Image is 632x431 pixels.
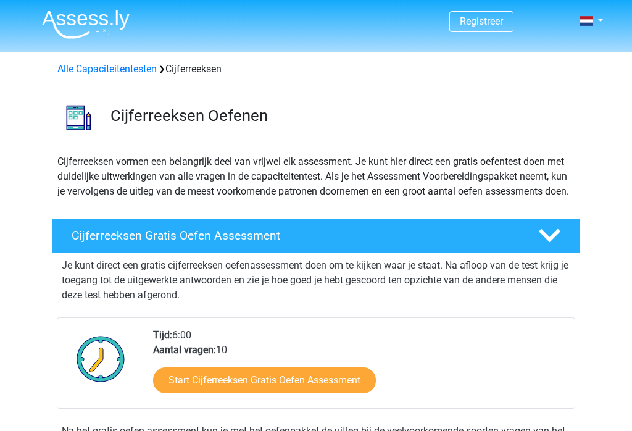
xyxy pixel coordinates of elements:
img: Assessly [42,10,130,39]
b: Aantal vragen: [153,344,216,356]
img: Klok [70,328,132,390]
div: Cijferreeksen [52,62,580,77]
b: Tijd: [153,329,172,341]
img: cijferreeksen [52,91,105,144]
a: Registreer [460,15,503,27]
p: Cijferreeksen vormen een belangrijk deel van vrijwel elk assessment. Je kunt hier direct een grat... [57,154,575,199]
a: Cijferreeksen Gratis Oefen Assessment [47,219,585,253]
h4: Cijferreeksen Gratis Oefen Assessment [72,228,518,243]
p: Je kunt direct een gratis cijferreeksen oefenassessment doen om te kijken waar je staat. Na afloo... [62,258,570,303]
h3: Cijferreeksen Oefenen [110,106,570,125]
div: 6:00 10 [144,328,574,408]
a: Start Cijferreeksen Gratis Oefen Assessment [153,367,376,393]
a: Alle Capaciteitentesten [57,63,157,75]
